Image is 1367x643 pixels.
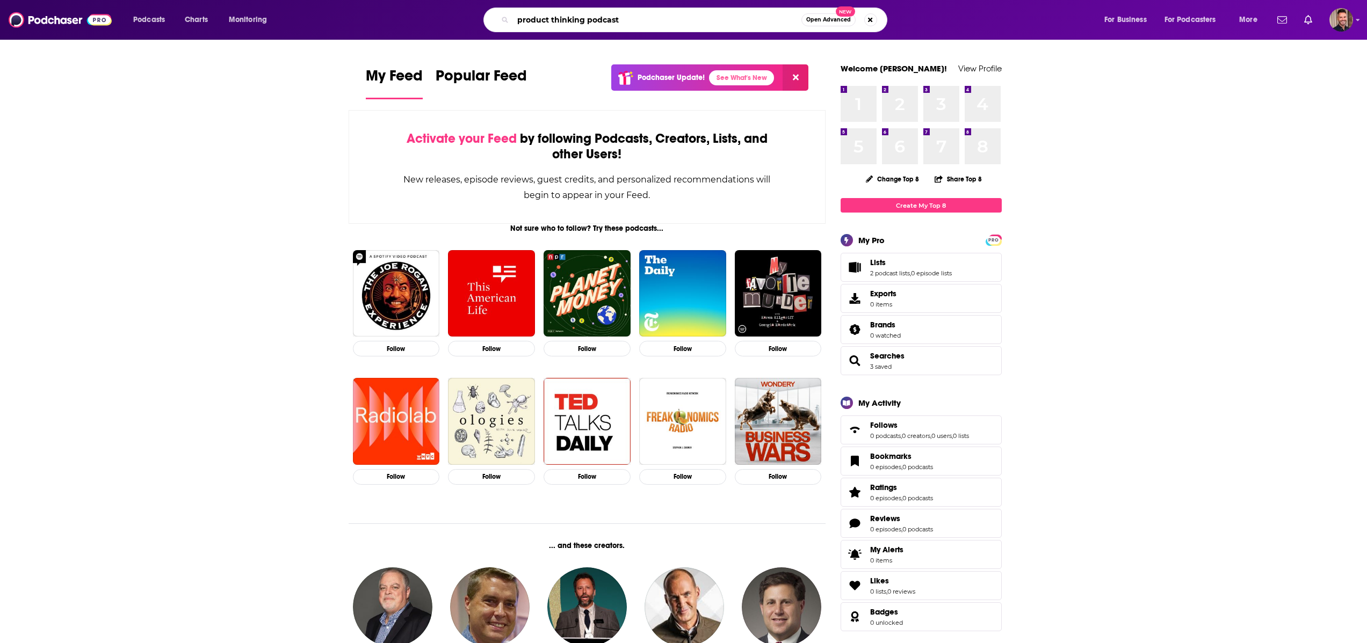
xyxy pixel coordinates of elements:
a: 0 lists [870,588,886,595]
span: Brands [841,315,1002,344]
a: Bookmarks [870,451,933,461]
img: TED Talks Daily [544,378,631,465]
button: open menu [126,11,179,28]
span: My Alerts [870,545,903,554]
div: ... and these creators. [349,541,826,550]
span: , [952,432,953,440]
a: 0 episode lists [911,269,952,277]
a: 0 podcasts [902,494,933,502]
span: Logged in as benmcconaghy [1329,8,1353,32]
div: My Activity [858,398,901,408]
a: Exports [841,284,1002,313]
a: Likes [844,578,866,593]
button: Follow [448,469,535,485]
button: Follow [448,341,535,356]
a: My Alerts [841,540,1002,569]
span: , [886,588,887,595]
a: PRO [987,236,1000,244]
a: Bookmarks [844,454,866,469]
span: Brands [870,320,895,330]
a: Create My Top 8 [841,198,1002,213]
span: Lists [870,258,886,267]
a: See What's New [709,70,774,85]
a: My Favorite Murder with Karen Kilgariff and Georgia Hardstark [735,250,822,337]
span: Likes [841,571,1002,600]
img: This American Life [448,250,535,337]
div: by following Podcasts, Creators, Lists, and other Users! [403,131,772,162]
span: Popular Feed [436,67,527,91]
span: Searches [870,351,905,361]
a: 0 podcasts [902,463,933,471]
a: Brands [844,322,866,337]
button: open menu [1158,11,1232,28]
a: Badges [844,609,866,624]
a: 0 episodes [870,494,901,502]
a: Show notifications dropdown [1273,11,1291,29]
a: 3 saved [870,363,892,370]
span: Lists [841,253,1002,282]
button: Open AdvancedNew [801,13,856,26]
span: Exports [844,291,866,306]
a: Charts [178,11,214,28]
span: My Feed [366,67,423,91]
span: Badges [870,607,898,617]
a: The Joe Rogan Experience [353,250,440,337]
a: 0 reviews [887,588,915,595]
img: Ologies with Alie Ward [448,378,535,465]
a: 0 episodes [870,463,901,471]
span: Open Advanced [806,17,851,23]
span: 0 items [870,301,896,308]
button: Follow [735,469,822,485]
input: Search podcasts, credits, & more... [513,11,801,28]
span: Activate your Feed [407,130,517,147]
a: Ratings [844,485,866,500]
span: Charts [185,12,208,27]
a: Podchaser - Follow, Share and Rate Podcasts [9,10,112,30]
span: 0 items [870,557,903,564]
span: Reviews [870,514,900,523]
a: Radiolab [353,378,440,465]
a: Popular Feed [436,67,527,99]
span: , [901,525,902,533]
a: View Profile [958,63,1002,74]
a: 2 podcast lists [870,269,910,277]
div: New releases, episode reviews, guest credits, and personalized recommendations will begin to appe... [403,172,772,203]
img: User Profile [1329,8,1353,32]
span: Exports [870,289,896,298]
img: Freakonomics Radio [639,378,726,465]
button: Follow [544,469,631,485]
a: Reviews [870,514,933,523]
a: My Feed [366,67,423,99]
a: Show notifications dropdown [1300,11,1317,29]
span: Bookmarks [841,447,1002,476]
span: Reviews [841,509,1002,538]
span: My Alerts [844,547,866,562]
button: Follow [639,341,726,356]
span: More [1239,12,1257,27]
a: The Daily [639,250,726,337]
span: For Business [1104,12,1147,27]
div: My Pro [858,235,885,245]
img: Business Wars [735,378,822,465]
p: Podchaser Update! [638,73,705,82]
a: Brands [870,320,901,330]
span: Follows [841,415,1002,444]
button: Follow [735,341,822,356]
a: Ratings [870,483,933,492]
span: , [930,432,931,440]
span: Podcasts [133,12,165,27]
button: open menu [1097,11,1160,28]
a: Lists [870,258,952,267]
span: , [901,432,902,440]
img: Planet Money [544,250,631,337]
a: 0 podcasts [902,525,933,533]
a: Badges [870,607,903,617]
a: 0 users [931,432,952,440]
